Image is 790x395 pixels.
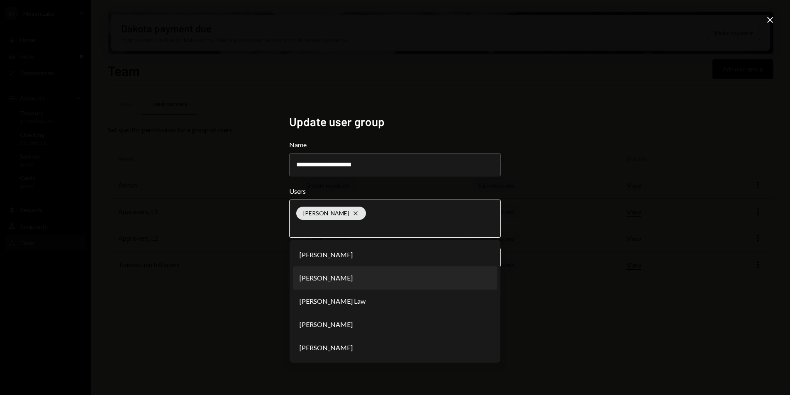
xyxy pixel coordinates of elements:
li: [PERSON_NAME] [293,313,497,336]
li: [PERSON_NAME] Law [293,290,497,313]
div: [PERSON_NAME] [296,207,366,220]
label: Users [289,186,501,196]
li: [PERSON_NAME] [293,266,497,290]
label: Name [289,140,501,150]
li: [PERSON_NAME] [293,243,497,266]
h2: Update user group [289,114,501,130]
li: [PERSON_NAME] [293,336,497,359]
